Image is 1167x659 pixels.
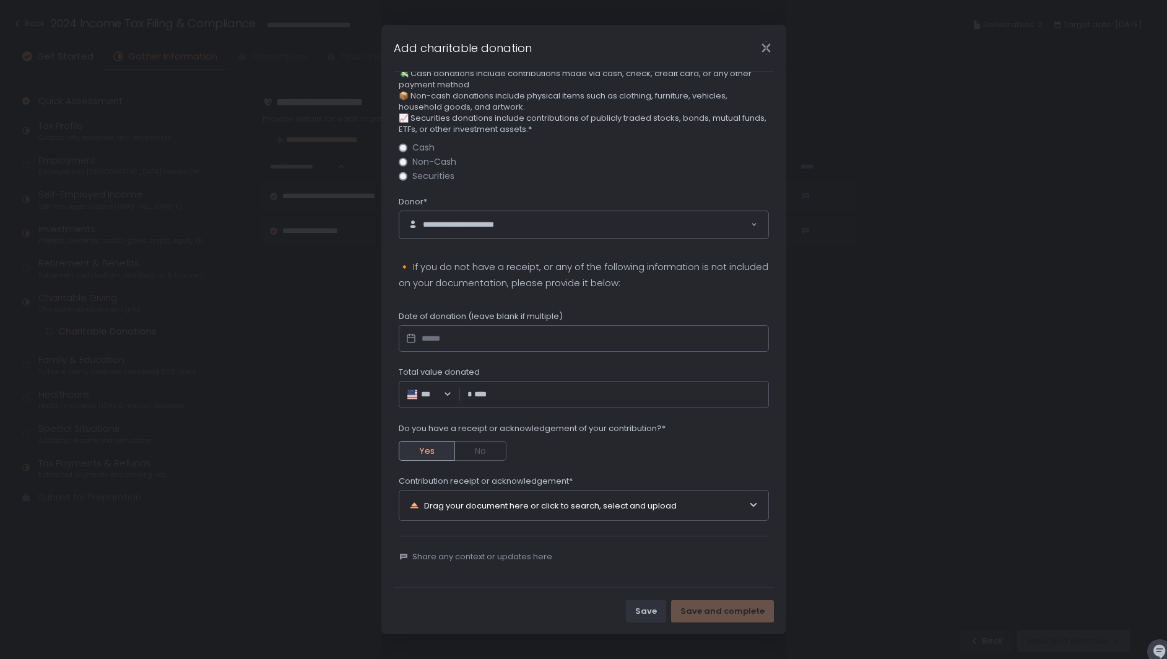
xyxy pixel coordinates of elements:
span: Non-Cash [412,157,456,167]
div: Search for option [406,388,452,401]
div: Close [747,41,786,55]
span: Do you have a receipt or acknowledgement of your contribution?* [399,423,666,434]
span: 📈 Securities donations include contributions of publicly traded stocks, bonds, mutual funds, ETFs... [399,113,769,135]
span: Securities [412,172,454,181]
span: Donor* [399,196,427,207]
span: 📦 Non-cash donations include physical items such as clothing, furniture, vehicles, household good... [399,90,769,113]
span: Cash [412,143,435,152]
input: Securities [399,172,407,181]
span: Contribution receipt or acknowledgement* [399,476,573,487]
input: Non-Cash [399,158,407,167]
input: Cash [399,143,407,152]
span: Share any context or updates here [412,551,552,562]
div: Search for option [399,211,768,238]
span: Total value donated [399,367,480,378]
input: Datepicker input [399,325,769,352]
div: Save [635,606,657,617]
span: Date of donation (leave blank if multiple) [399,311,563,322]
button: Yes [399,441,455,461]
span: 💸 Cash donations include contributions made via cash, check, credit card, or any other payment me... [399,68,769,90]
p: 🔸 If you do not have a receipt, or any of the following information is not included on your docum... [399,259,769,291]
button: Save [626,600,666,622]
button: No [455,441,506,461]
input: Search for option [521,219,750,231]
h1: Add charitable donation [394,40,532,56]
input: Search for option [436,388,441,401]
